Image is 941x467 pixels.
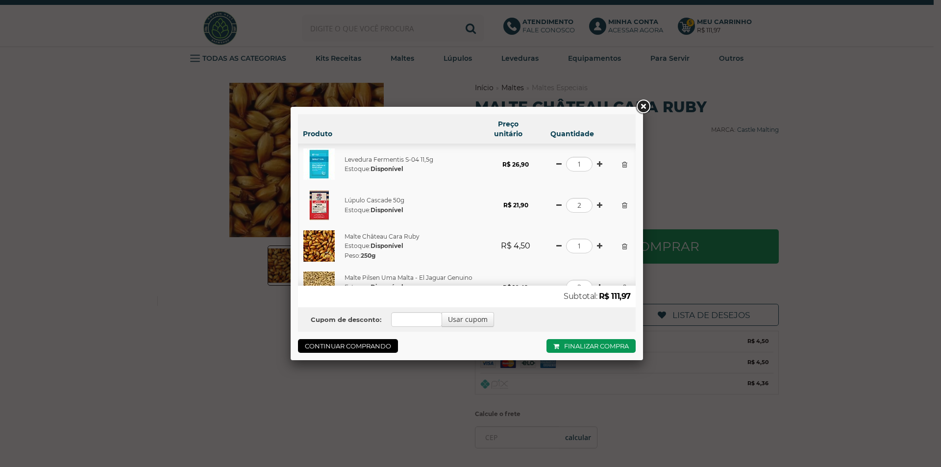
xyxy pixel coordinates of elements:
[309,190,329,221] img: Lúpulo Cascade 50g
[599,292,631,301] strong: R$ 111,97
[303,271,335,303] img: Malte Pilsen Uma Malta - El Jaguar Genuino
[345,232,420,240] a: Malte Château Cara Ruby
[371,165,403,172] strong: Disponível
[442,312,494,327] button: Usar cupom
[543,129,601,139] h6: Quantidade
[303,230,335,262] img: Malte Château Cara Ruby
[345,165,403,172] span: Estoque:
[303,129,474,139] h6: Produto
[298,339,398,353] a: Continuar comprando
[311,316,381,323] b: Cupom de desconto:
[503,201,528,209] strong: R$ 21,90
[634,98,652,116] a: Close
[303,148,335,180] img: Levedura Fermentis S-04 11,5g
[345,155,433,163] a: Levedura Fermentis S-04 11,5g
[491,241,540,251] strong: R$ 4,50
[502,160,529,168] strong: R$ 26,90
[503,283,528,291] strong: R$ 10,49
[564,292,597,301] span: Subtotal:
[371,206,403,214] strong: Disponível
[361,252,375,259] strong: 250g
[484,119,533,139] h6: Preço unitário
[345,197,404,204] a: Lúpulo Cascade 50g
[371,283,403,291] strong: Disponível
[345,283,403,291] span: Estoque:
[371,242,403,249] strong: Disponível
[345,206,403,214] span: Estoque:
[345,242,403,249] span: Estoque:
[546,339,636,353] a: Finalizar compra
[345,252,375,259] span: Peso:
[345,273,472,281] a: Malte Pilsen Uma Malta - El Jaguar Genuino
